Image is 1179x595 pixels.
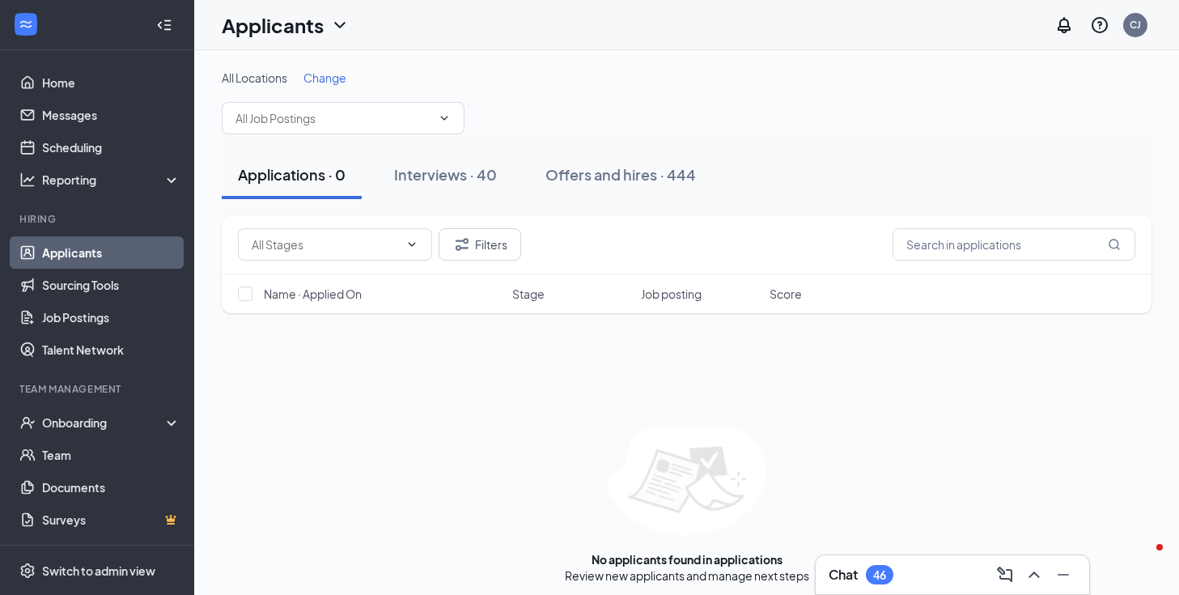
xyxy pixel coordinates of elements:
a: Applicants [42,236,180,269]
div: CJ [1130,18,1141,32]
div: Reporting [42,172,181,188]
a: Job Postings [42,301,180,334]
a: Sourcing Tools [42,269,180,301]
input: All Stages [252,236,399,253]
svg: ChevronDown [330,15,350,35]
h1: Applicants [222,11,324,39]
div: Team Management [19,382,177,396]
svg: QuestionInfo [1090,15,1109,35]
input: All Job Postings [235,109,431,127]
div: 46 [873,568,886,582]
a: Scheduling [42,131,180,164]
button: ComposeMessage [992,562,1018,588]
svg: ChevronDown [405,238,418,251]
span: Name · Applied On [264,286,362,302]
a: Team [42,439,180,471]
svg: ComposeMessage [995,565,1015,584]
div: No applicants found in applications [592,551,782,567]
svg: ChevronDown [438,112,451,125]
span: Change [303,70,346,85]
svg: MagnifyingGlass [1108,238,1121,251]
span: All Locations [222,70,287,85]
div: Applications · 0 [238,164,346,185]
h3: Chat [829,566,858,584]
svg: Filter [452,235,472,254]
svg: Settings [19,563,36,579]
svg: Collapse [156,17,172,33]
div: Offers and hires · 444 [545,164,696,185]
span: Score [770,286,802,302]
div: Review new applicants and manage next steps [565,567,809,584]
div: Interviews · 40 [394,164,497,185]
span: Job posting [641,286,702,302]
div: Switch to admin view [42,563,155,579]
button: Filter Filters [439,228,521,261]
svg: Notifications [1054,15,1074,35]
button: ChevronUp [1021,562,1047,588]
a: SurveysCrown [42,504,180,536]
input: Search in applications [893,228,1135,261]
img: empty-state [608,427,766,535]
a: Home [42,66,180,99]
iframe: Intercom live chat [1124,540,1163,579]
a: Documents [42,471,180,504]
svg: WorkstreamLogo [18,16,34,32]
div: Onboarding [42,414,167,431]
span: Stage [512,286,545,302]
svg: Analysis [19,172,36,188]
svg: ChevronUp [1024,565,1044,584]
a: Messages [42,99,180,131]
div: Hiring [19,212,177,226]
a: Talent Network [42,334,180,366]
svg: Minimize [1054,565,1073,584]
button: Minimize [1050,562,1076,588]
svg: UserCheck [19,414,36,431]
